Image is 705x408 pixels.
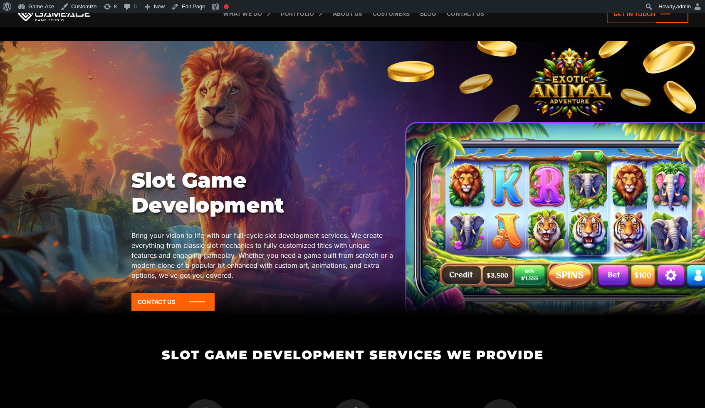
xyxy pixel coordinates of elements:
a: Contact Us [131,293,215,311]
h2: Slot Game Development Services We Provide [131,348,574,362]
p: Bring your vision to life with our full-cycle slot development services. We create everything fro... [131,230,397,280]
span: admin [676,3,691,10]
div: Focus keyphrase not set [224,4,229,9]
h1: Slot Game Development [131,168,397,218]
a: Get in touch [607,5,688,23]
